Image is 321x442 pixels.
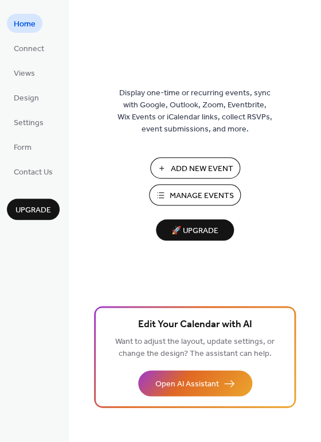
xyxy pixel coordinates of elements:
[138,370,252,396] button: Open AI Assistant
[7,113,50,131] a: Settings
[14,68,35,80] span: Views
[7,38,51,57] a: Connect
[14,142,32,154] span: Form
[14,166,53,179] span: Contact Us
[149,184,241,206] button: Manage Events
[7,14,42,33] a: Home
[7,137,38,156] a: Form
[118,87,272,135] span: Display one-time or recurring events, sync with Google, Outlook, Zoom, Eventbrite, Wix Events or ...
[138,317,252,333] span: Edit Your Calendar with AI
[7,88,46,107] a: Design
[14,43,44,55] span: Connect
[14,18,36,30] span: Home
[15,204,51,216] span: Upgrade
[155,378,219,390] span: Open AI Assistant
[7,63,42,82] a: Views
[14,92,39,104] span: Design
[150,157,240,179] button: Add New Event
[7,162,60,181] a: Contact Us
[7,199,60,220] button: Upgrade
[156,219,234,241] button: 🚀 Upgrade
[163,223,227,239] span: 🚀 Upgrade
[170,190,234,202] span: Manage Events
[14,117,44,129] span: Settings
[171,163,233,175] span: Add New Event
[115,334,275,362] span: Want to adjust the layout, update settings, or change the design? The assistant can help.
